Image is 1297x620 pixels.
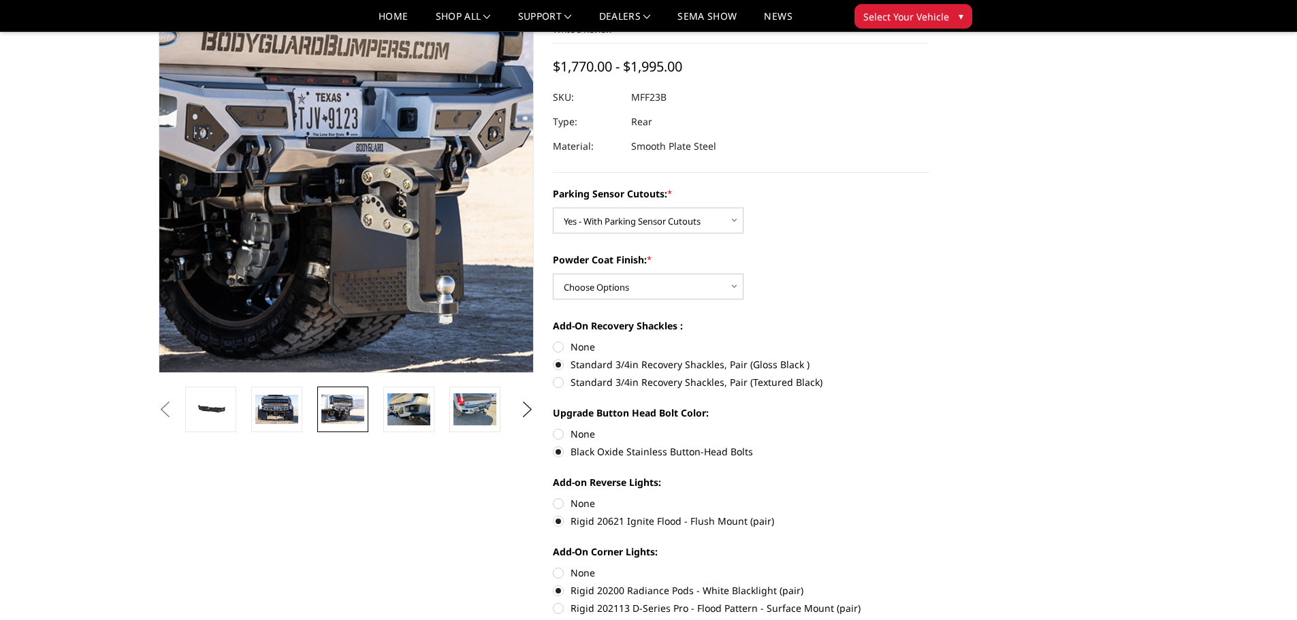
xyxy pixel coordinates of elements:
label: Rigid 202113 D-Series Pro - Flood Pattern - Surface Mount (pair) [553,601,929,615]
span: Select Your Vehicle [863,10,949,24]
label: None [553,427,929,441]
a: Home [379,12,408,31]
a: News [764,12,792,31]
label: Powder Coat Finish: [553,252,929,267]
button: Previous [155,399,176,420]
a: Write a Review [553,23,612,35]
dt: Type: [553,110,621,134]
a: shop all [436,12,491,31]
dd: Rear [631,110,652,134]
label: Add-On Recovery Shackles : [553,319,929,333]
label: None [553,340,929,354]
dt: SKU: [553,85,621,110]
label: Standard 3/4in Recovery Shackles, Pair (Gloss Black ) [553,357,929,372]
label: Add-On Corner Lights: [553,544,929,559]
a: Support [518,12,572,31]
label: Black Oxide Stainless Button-Head Bolts [553,444,929,459]
img: 2023-2025 Ford F250-350-450 - Freedom Series - Rear Bumper [453,393,496,425]
dd: MFF23B [631,85,667,110]
img: 2023-2025 Ford F250-350-450 - Freedom Series - Rear Bumper [387,393,430,425]
img: 2023-2025 Ford F250-350-450 - Freedom Series - Rear Bumper [255,395,298,423]
label: None [553,496,929,510]
a: Dealers [599,12,651,31]
dt: Material: [553,134,621,159]
button: Next [517,399,537,420]
span: $1,770.00 - $1,995.00 [553,57,682,76]
label: None [553,566,929,580]
label: Rigid 20200 Radiance Pods - White Blacklight (pair) [553,583,929,598]
a: SEMA Show [677,12,737,31]
label: Add-on Reverse Lights: [553,475,929,489]
label: Standard 3/4in Recovery Shackles, Pair (Textured Black) [553,375,929,389]
label: Parking Sensor Cutouts: [553,186,929,201]
label: Rigid 20621 Ignite Flood - Flush Mount (pair) [553,514,929,528]
dd: Smooth Plate Steel [631,134,716,159]
img: 2023-2025 Ford F250-350-450 - Freedom Series - Rear Bumper [321,395,364,423]
button: Select Your Vehicle [854,4,972,29]
label: Upgrade Button Head Bolt Color: [553,406,929,420]
span: ▾ [959,9,963,23]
